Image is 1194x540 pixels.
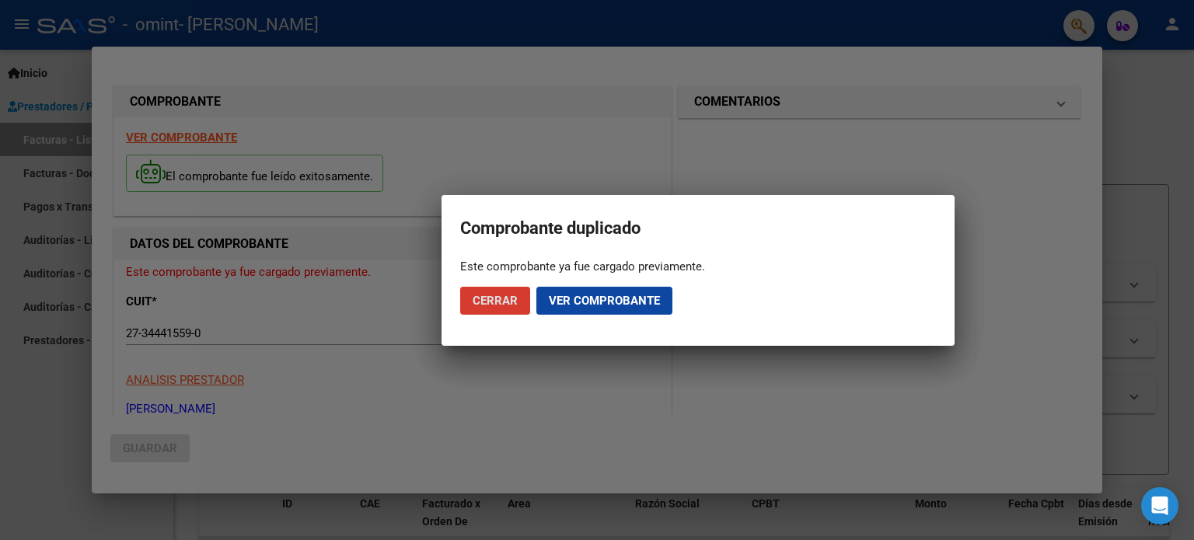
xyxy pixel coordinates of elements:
[1141,487,1178,524] div: Open Intercom Messenger
[460,287,530,315] button: Cerrar
[473,294,518,308] span: Cerrar
[549,294,660,308] span: Ver comprobante
[460,214,936,243] h2: Comprobante duplicado
[460,259,936,274] div: Este comprobante ya fue cargado previamente.
[536,287,672,315] button: Ver comprobante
